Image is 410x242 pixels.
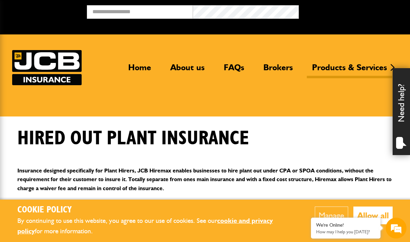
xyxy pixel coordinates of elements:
a: JCB Insurance Services [12,50,82,85]
div: Need help? [393,68,410,155]
a: Brokers [258,62,298,78]
h1: Hired out plant insurance [17,127,249,150]
a: About us [165,62,210,78]
p: Insurance designed specifically for Plant Hirers, JCB Hiremax enables businesses to hire plant ou... [17,166,393,193]
p: By continuing to use this website, you agree to our use of cookies. See our for more information. [17,216,294,237]
a: FAQs [219,62,249,78]
button: Broker Login [299,5,405,16]
a: Products & Services [307,62,392,78]
p: How may I help you today? [316,229,375,234]
p: Payment monthly in arrears means you only pay for the machines which need the cover, saving money... [17,198,393,207]
img: JCB Insurance Services logo [12,50,82,85]
a: Home [123,62,156,78]
button: Manage [315,207,348,224]
h2: Cookie Policy [17,205,294,216]
button: Allow all [353,207,393,224]
div: We're Online! [316,222,375,228]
